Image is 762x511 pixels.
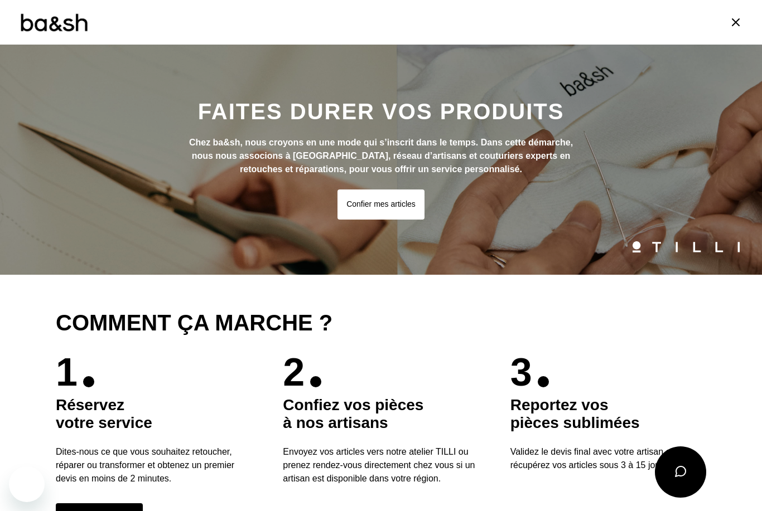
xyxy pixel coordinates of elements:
[56,414,152,431] span: votre service
[510,414,640,431] span: pièces sublimées
[56,445,252,485] p: Dites-nous ce que vous souhaitez retoucher, réparer ou transformer et obtenez un premier devis en...
[56,396,124,413] span: Réservez
[56,353,78,392] p: 1
[56,310,706,335] h2: Comment ça marche ?
[198,100,565,123] h1: Faites durer vos produits
[510,396,609,413] span: Reportez vos
[283,414,388,431] span: à nos artisans
[337,189,425,220] button: Confier mes articles
[283,445,479,485] p: Envoyez vos articles vers notre atelier TILLI ou prenez rendez-vous directement chez vous si un a...
[283,396,423,413] span: Confiez vos pièces
[633,241,740,252] img: Logo Tilli
[283,353,305,392] p: 2
[9,466,45,502] iframe: Bouton de lancement de la fenêtre de messagerie
[20,12,88,33] img: Logo ba&sh by Tilli
[510,353,532,392] p: 3
[185,136,577,176] p: Chez ba&sh, nous croyons en une mode qui s’inscrit dans le temps. Dans cette démarche, nous nous ...
[510,445,706,472] p: Validez le devis final avec votre artisan et récupérez vos articles sous 3 à 15 jours.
